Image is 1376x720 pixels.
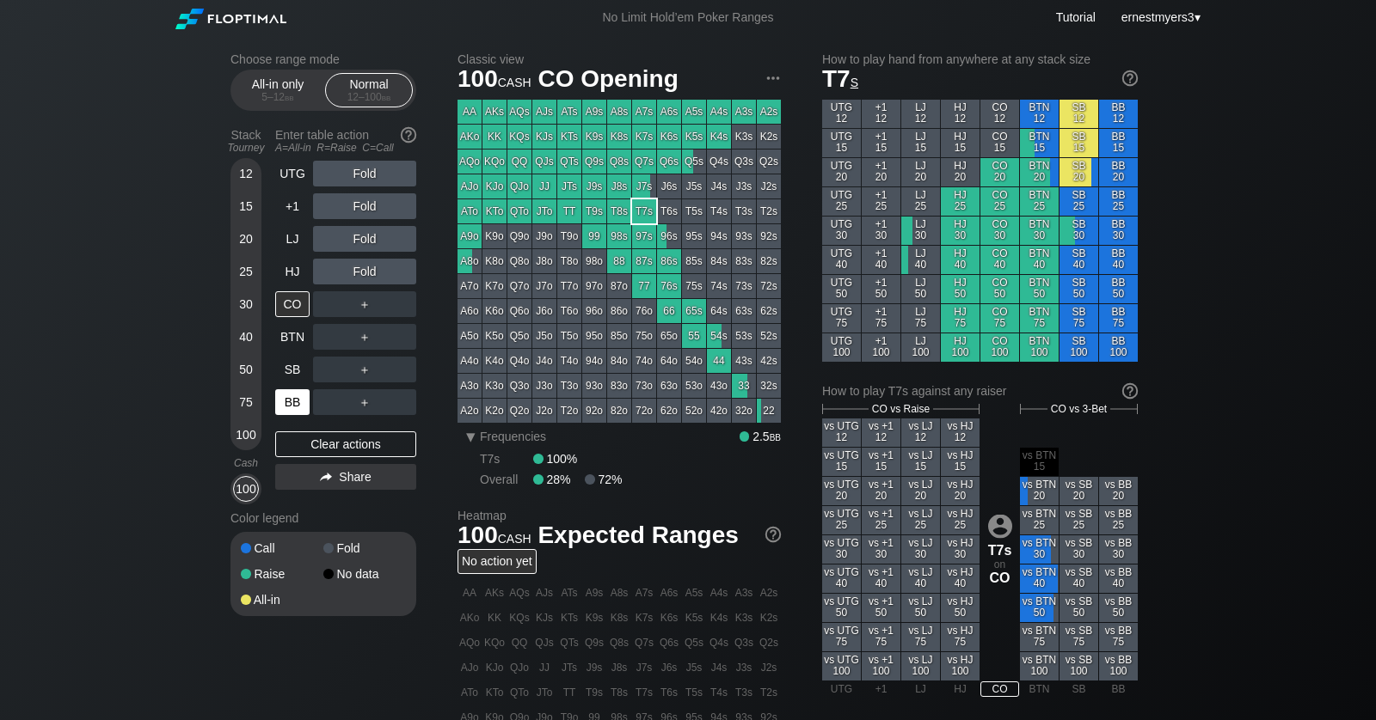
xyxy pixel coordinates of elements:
[275,142,416,154] div: A=All-in R=Raise C=Call
[458,374,482,398] div: A3o
[941,187,980,216] div: HJ 25
[507,149,531,174] div: QQ
[582,174,606,198] div: J9s
[1060,187,1098,216] div: SB 25
[313,324,416,350] div: ＋
[576,10,799,28] div: No Limit Hold’em Poker Ranges
[507,100,531,124] div: AQs
[822,52,1138,66] h2: How to play hand from anywhere at any stack size
[862,304,900,333] div: +1 75
[757,249,781,273] div: 82s
[632,125,656,149] div: K7s
[1099,246,1138,274] div: BB 40
[557,224,581,248] div: T9o
[382,91,391,103] span: bb
[535,66,680,95] span: CO Opening
[275,121,416,161] div: Enter table action
[707,249,731,273] div: 84s
[482,125,507,149] div: KK
[632,100,656,124] div: A7s
[582,100,606,124] div: A9s
[507,374,531,398] div: Q3o
[1060,129,1098,157] div: SB 15
[607,299,631,323] div: 86o
[275,193,310,219] div: +1
[607,125,631,149] div: K8s
[557,349,581,373] div: T4o
[1020,158,1059,186] div: BTN 20
[1020,129,1059,157] div: BTN 15
[732,274,756,298] div: 73s
[507,274,531,298] div: Q7o
[732,125,756,149] div: K3s
[901,246,940,274] div: LJ 40
[607,199,631,223] div: T8s
[557,324,581,348] div: T5o
[862,333,900,362] div: +1 100
[557,174,581,198] div: JTs
[233,389,259,415] div: 75
[707,125,731,149] div: K4s
[313,226,416,252] div: Fold
[238,74,317,107] div: All-in only
[980,217,1019,245] div: CO 30
[1099,187,1138,216] div: BB 25
[682,399,706,423] div: 52o
[657,274,681,298] div: 76s
[822,246,861,274] div: UTG 40
[532,399,556,423] div: J2o
[732,249,756,273] div: 83s
[458,324,482,348] div: A5o
[657,374,681,398] div: 63o
[498,71,531,90] span: cash
[482,224,507,248] div: K9o
[707,199,731,223] div: T4s
[732,299,756,323] div: 63s
[657,125,681,149] div: K6s
[941,333,980,362] div: HJ 100
[707,100,731,124] div: A4s
[757,299,781,323] div: 62s
[822,129,861,157] div: UTG 15
[242,91,314,103] div: 5 – 12
[275,161,310,186] div: UTG
[285,91,294,103] span: bb
[482,274,507,298] div: K7o
[901,158,940,186] div: LJ 20
[707,149,731,174] div: Q4s
[732,100,756,124] div: A3s
[455,66,534,95] span: 100
[732,349,756,373] div: 43s
[901,217,940,245] div: LJ 30
[732,174,756,198] div: J3s
[682,149,706,174] div: Q5s
[822,158,861,186] div: UTG 20
[707,374,731,398] div: 43o
[757,125,781,149] div: K2s
[1060,100,1098,128] div: SB 12
[557,149,581,174] div: QTs
[657,299,681,323] div: 66
[507,399,531,423] div: Q2o
[458,199,482,223] div: ATo
[941,304,980,333] div: HJ 75
[1020,100,1059,128] div: BTN 12
[582,199,606,223] div: T9s
[233,226,259,252] div: 20
[1060,246,1098,274] div: SB 40
[657,149,681,174] div: Q6s
[732,199,756,223] div: T3s
[862,275,900,303] div: +1 50
[458,399,482,423] div: A2o
[632,374,656,398] div: 73o
[233,161,259,186] div: 12
[1020,217,1059,245] div: BTN 30
[732,149,756,174] div: Q3s
[822,100,861,128] div: UTG 12
[764,525,783,544] img: help.32db89a4.svg
[682,374,706,398] div: 53o
[941,246,980,274] div: HJ 40
[757,374,781,398] div: 32s
[507,224,531,248] div: Q9o
[532,374,556,398] div: J3o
